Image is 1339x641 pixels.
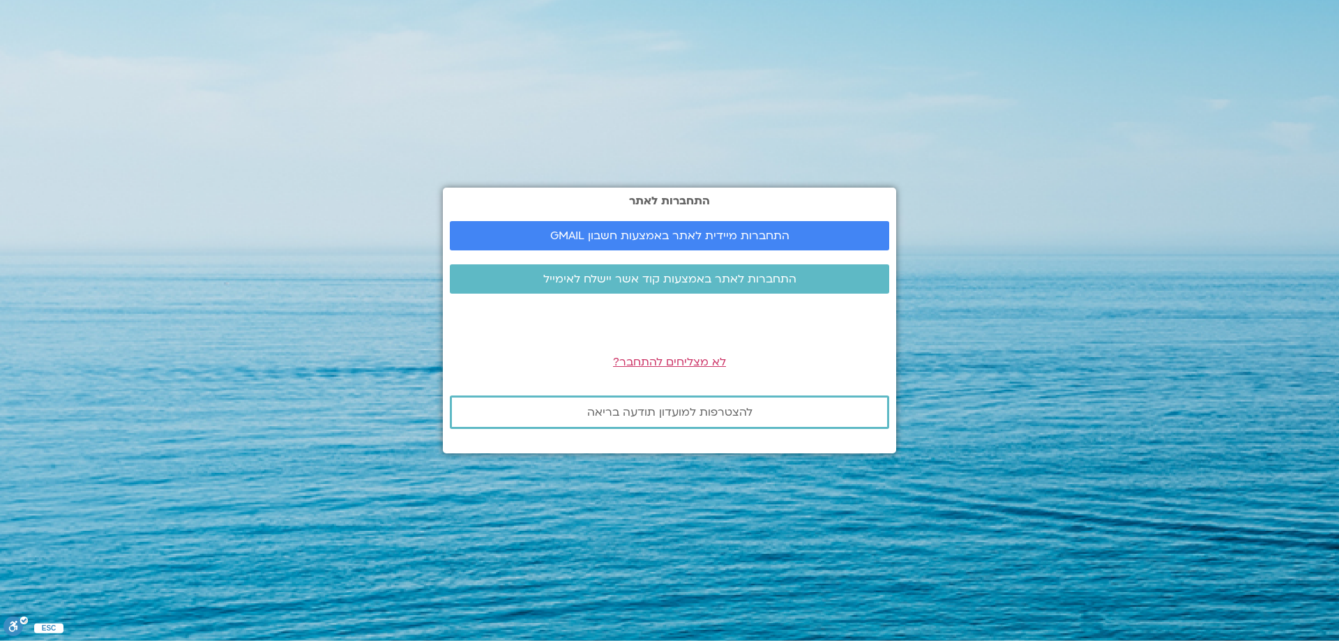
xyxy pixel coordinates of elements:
span: התחברות מיידית לאתר באמצעות חשבון GMAIL [550,229,789,242]
h2: התחברות לאתר [450,195,889,207]
span: להצטרפות למועדון תודעה בריאה [587,406,752,418]
a: התחברות מיידית לאתר באמצעות חשבון GMAIL [450,221,889,250]
a: לא מצליחים להתחבר? [613,354,726,370]
a: להצטרפות למועדון תודעה בריאה [450,395,889,429]
span: התחברות לאתר באמצעות קוד אשר יישלח לאימייל [543,273,796,285]
a: התחברות לאתר באמצעות קוד אשר יישלח לאימייל [450,264,889,294]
